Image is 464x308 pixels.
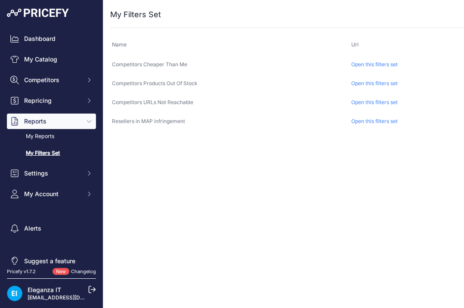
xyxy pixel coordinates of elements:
[7,9,69,17] img: Pricefy Logo
[28,286,61,293] a: Eleganza IT
[7,114,96,129] button: Reports
[7,221,96,236] a: Alerts
[7,186,96,202] button: My Account
[28,294,118,301] a: [EMAIL_ADDRESS][DOMAIN_NAME]
[351,80,398,86] a: Open this filters set
[112,118,185,124] span: Resellers in MAP infringement
[7,52,96,67] a: My Catalog
[24,190,80,198] span: My Account
[110,9,161,21] h2: My Filters Set
[24,117,80,126] span: Reports
[351,99,398,105] a: Open this filters set
[7,268,36,275] div: Pricefy v1.7.2
[24,96,80,105] span: Repricing
[351,61,398,68] a: Open this filters set
[7,146,96,161] a: My Filters Set
[112,80,198,86] span: Competitors Products Out Of Stock
[53,268,69,275] span: New
[7,72,96,88] button: Competitors
[7,166,96,181] button: Settings
[351,118,398,124] a: Open this filters set
[112,99,193,105] span: Competitors URLs Not Reachable
[24,169,80,178] span: Settings
[24,76,80,84] span: Competitors
[7,31,96,269] nav: Sidebar
[71,268,96,274] a: Changelog
[112,61,187,68] span: Competitors Cheaper Than Me
[7,129,96,144] a: My Reports
[7,31,96,46] a: Dashboard
[7,93,96,108] button: Repricing
[351,41,359,48] span: Url
[112,41,127,48] span: Name
[7,253,96,269] a: Suggest a feature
